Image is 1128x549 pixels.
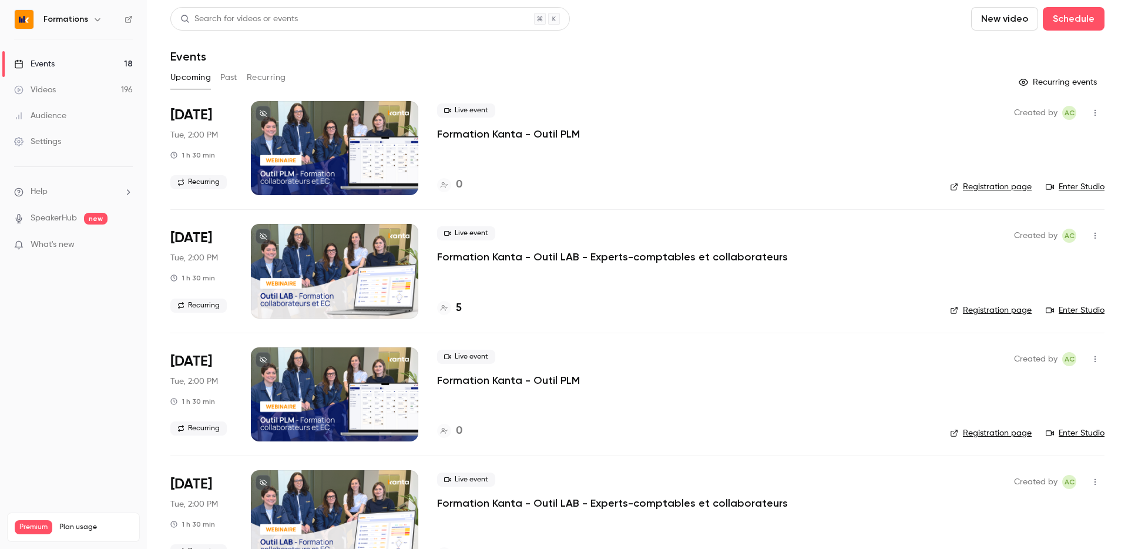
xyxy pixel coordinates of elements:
div: Audience [14,110,66,122]
span: [DATE] [170,475,212,494]
a: Enter Studio [1046,427,1104,439]
span: Live event [437,226,495,240]
span: AC [1065,475,1075,489]
span: AC [1065,106,1075,120]
button: Recurring events [1013,73,1104,92]
a: Formation Kanta - Outil PLM [437,127,580,141]
h4: 0 [456,423,462,439]
span: Plan usage [59,523,132,532]
a: 5 [437,300,462,316]
span: Tue, 2:00 PM [170,129,218,141]
div: Aug 19 Tue, 2:00 PM (Europe/Paris) [170,101,232,195]
div: Search for videos or events [180,13,298,25]
div: 1 h 30 min [170,150,215,160]
img: Formations [15,10,33,29]
span: Premium [15,520,52,534]
h4: 0 [456,177,462,193]
button: Schedule [1043,7,1104,31]
span: Live event [437,350,495,364]
span: Live event [437,473,495,487]
span: new [84,213,108,225]
button: Recurring [247,68,286,87]
span: Recurring [170,299,227,313]
span: [DATE] [170,106,212,125]
div: 1 h 30 min [170,273,215,283]
span: Tue, 2:00 PM [170,376,218,387]
span: Recurring [170,421,227,436]
button: Upcoming [170,68,211,87]
span: Created by [1014,352,1057,366]
span: Live event [437,103,495,118]
a: SpeakerHub [31,212,77,225]
a: Enter Studio [1046,181,1104,193]
span: Created by [1014,229,1057,243]
button: New video [971,7,1038,31]
a: Registration page [950,304,1032,316]
span: Created by [1014,106,1057,120]
a: Enter Studio [1046,304,1104,316]
span: Tue, 2:00 PM [170,252,218,264]
a: Registration page [950,181,1032,193]
li: help-dropdown-opener [14,186,133,198]
h6: Formations [43,14,88,25]
div: Events [14,58,55,70]
a: Formation Kanta - Outil LAB - Experts-comptables et collaborateurs [437,496,788,510]
span: What's new [31,239,75,251]
span: AC [1065,352,1075,366]
a: Formation Kanta - Outil PLM [437,373,580,387]
a: Formation Kanta - Outil LAB - Experts-comptables et collaborateurs [437,250,788,264]
iframe: Noticeable Trigger [119,240,133,250]
div: Videos [14,84,56,96]
span: AC [1065,229,1075,243]
a: 0 [437,177,462,193]
span: [DATE] [170,352,212,371]
span: Help [31,186,48,198]
div: Settings [14,136,61,148]
span: Anaïs Cachelou [1062,106,1076,120]
span: Anaïs Cachelou [1062,352,1076,366]
a: 0 [437,423,462,439]
h4: 5 [456,300,462,316]
div: 1 h 30 min [170,397,215,406]
span: Tue, 2:00 PM [170,498,218,510]
button: Past [220,68,237,87]
span: Anaïs Cachelou [1062,475,1076,489]
span: Recurring [170,175,227,189]
div: 1 h 30 min [170,520,215,529]
span: Anaïs Cachelou [1062,229,1076,243]
a: Registration page [950,427,1032,439]
div: Aug 19 Tue, 2:00 PM (Europe/Paris) [170,224,232,318]
h1: Events [170,49,206,63]
div: Aug 26 Tue, 2:00 PM (Europe/Paris) [170,347,232,441]
span: Created by [1014,475,1057,489]
span: [DATE] [170,229,212,247]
